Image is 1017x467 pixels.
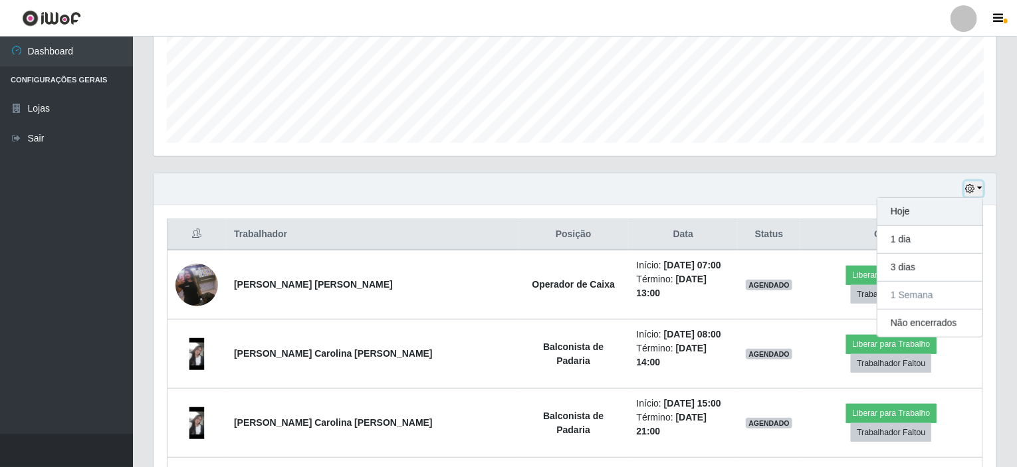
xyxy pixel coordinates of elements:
li: Início: [637,258,731,272]
li: Término: [637,341,731,369]
button: Não encerrados [877,310,982,337]
button: Hoje [877,198,982,226]
time: [DATE] 15:00 [664,398,721,409]
li: Término: [637,411,731,438]
button: Trabalhador Faltou [851,423,931,442]
li: Início: [637,397,731,411]
button: Liberar para Trabalho [846,266,936,284]
time: [DATE] 08:00 [664,329,721,339]
strong: [PERSON_NAME] Carolina [PERSON_NAME] [234,417,433,428]
img: 1737655206181.jpeg [175,338,218,370]
strong: [PERSON_NAME] Carolina [PERSON_NAME] [234,348,433,359]
button: Trabalhador Faltou [851,354,931,373]
li: Início: [637,327,731,341]
img: 1725070298663.jpeg [175,247,218,323]
strong: [PERSON_NAME] [PERSON_NAME] [234,279,393,290]
strong: Balconista de Padaria [543,411,604,435]
span: AGENDADO [746,418,792,428]
span: AGENDADO [746,280,792,290]
time: [DATE] 07:00 [664,260,721,270]
button: 3 dias [877,254,982,282]
button: 1 dia [877,226,982,254]
th: Trabalhador [226,219,518,250]
th: Posição [518,219,629,250]
th: Data [629,219,738,250]
th: Opções [800,219,983,250]
span: AGENDADO [746,349,792,359]
li: Término: [637,272,731,300]
strong: Balconista de Padaria [543,341,604,366]
img: CoreUI Logo [22,10,81,27]
button: Liberar para Trabalho [846,404,936,422]
strong: Operador de Caixa [532,279,615,290]
button: Liberar para Trabalho [846,335,936,353]
button: 1 Semana [877,282,982,310]
button: Trabalhador Faltou [851,285,931,304]
th: Status [738,219,800,250]
img: 1737655206181.jpeg [175,407,218,439]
